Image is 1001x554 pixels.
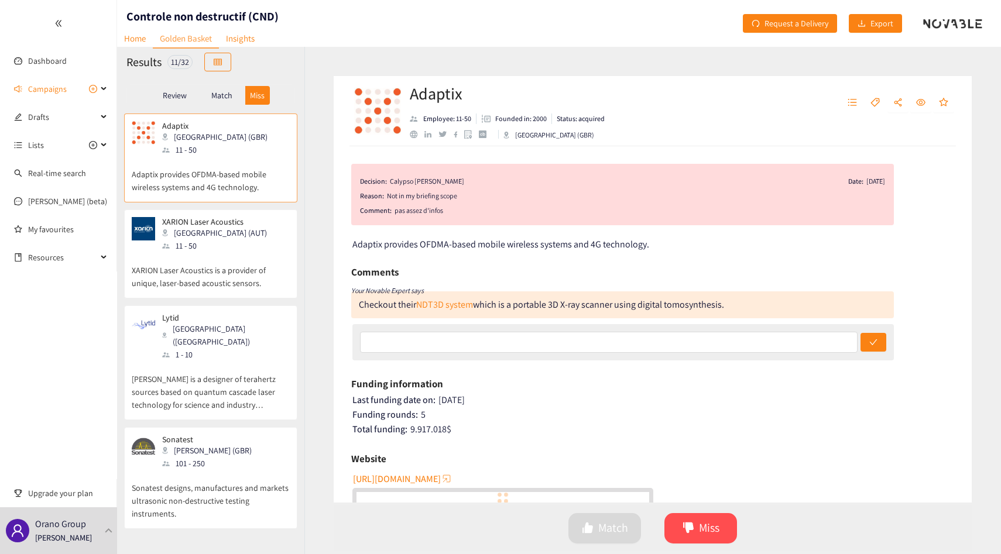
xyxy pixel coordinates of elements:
span: Resources [28,246,97,269]
button: likeMatch [568,513,641,543]
a: twitter [438,131,453,137]
button: [URL][DOMAIN_NAME] [353,469,452,488]
div: 11 - 50 [162,239,274,252]
p: Miss [250,91,265,100]
div: 5 [352,409,955,421]
span: Lists [28,133,44,157]
div: 9.917.018 $ [352,424,955,435]
span: tag [870,98,880,108]
p: Orano Group [35,517,86,531]
a: Dashboard [28,56,67,66]
p: Founded in: 2000 [495,113,547,124]
a: linkedin [424,131,438,138]
a: website [410,130,424,138]
button: share-alt [887,94,909,112]
span: check [869,338,877,347]
div: [GEOGRAPHIC_DATA] (GBR) [503,130,594,140]
p: Review [163,91,187,100]
div: [DATE] [866,176,885,187]
span: plus-circle [89,85,97,93]
h6: Comments [351,263,399,281]
span: edit [14,113,22,121]
a: Home [117,29,153,47]
a: [PERSON_NAME] (beta) [28,196,107,207]
button: star [933,94,954,112]
span: Date: [848,176,863,187]
span: Decision: [360,176,387,187]
a: Golden Basket [153,29,219,49]
h6: Website [351,450,386,467]
span: Funding rounds: [352,408,418,421]
span: Campaigns [28,77,67,101]
span: Miss [699,519,719,537]
a: website [356,492,649,504]
span: Total funding: [352,423,407,435]
span: download [858,19,866,29]
span: Upgrade your plan [28,481,108,505]
button: eye [910,94,931,112]
a: Insights [219,29,262,47]
a: My favourites [28,218,108,241]
p: Adaptix provides OFDMA-based mobile wireless systems and 4G technology. [132,156,290,194]
span: [URL][DOMAIN_NAME] [353,472,441,486]
iframe: Chat Widget [942,498,1001,554]
span: Last funding date on: [352,394,436,406]
li: Employees [410,113,476,124]
a: facebook [454,131,465,137]
i: Your Novable Expert says [351,286,424,295]
p: [PERSON_NAME] is a designer of terahertz sources based on quantum cascade laser technology for sc... [132,361,290,411]
span: table [214,58,222,67]
span: redo [752,19,760,29]
div: Not in my briefing scope [387,190,885,202]
span: Match [598,519,628,537]
button: redoRequest a Delivery [743,14,837,33]
img: Company Logo [354,88,401,135]
img: Snapshot of the company's website [132,435,155,458]
button: unordered-list [842,94,863,112]
span: double-left [54,19,63,27]
span: Export [870,17,893,30]
div: [DATE] [352,394,955,406]
a: crunchbase [479,130,493,138]
a: NDT3D system [416,298,473,311]
span: trophy [14,489,22,497]
div: 1 - 10 [162,348,289,361]
p: Sonatest designs, manufactures and markets ultrasonic non-destructive testing instruments. [132,470,290,520]
p: Adaptix [162,121,268,130]
div: [GEOGRAPHIC_DATA] (GBR) [162,130,275,143]
p: [PERSON_NAME] [35,531,92,544]
h2: Results [126,54,162,70]
div: [PERSON_NAME] (GBR) [162,444,259,457]
div: 101 - 250 [162,457,259,470]
h1: Controle non destructif (CND) [126,8,279,25]
p: Sonatest [162,435,252,444]
span: unordered-list [848,98,857,108]
p: Lytid [162,313,282,322]
div: Calypso [PERSON_NAME] [390,176,464,187]
p: Employee: 11-50 [423,113,471,124]
span: dislike [683,522,694,535]
div: 11 / 32 [167,55,193,69]
span: eye [916,98,925,108]
li: Status [552,113,605,124]
div: [GEOGRAPHIC_DATA] ([GEOGRAPHIC_DATA]) [162,322,289,348]
div: Widget de chat [942,498,1001,554]
span: user [11,524,25,538]
span: plus-circle [89,141,97,149]
span: share-alt [893,98,903,108]
span: Reason: [360,190,384,202]
a: google maps [464,130,479,139]
button: downloadExport [849,14,902,33]
img: Snapshot of the company's website [132,217,155,240]
p: XARION Laser Acoustics is a provider of unique, laser-based acoustic sensors. [132,252,290,290]
button: dislikeMiss [664,513,737,543]
span: book [14,253,22,261]
span: like [582,522,594,535]
li: Founded in year [476,113,552,124]
h2: Adaptix [410,82,605,105]
img: Snapshot of the company's website [132,121,155,144]
p: Status: acquired [557,113,605,124]
img: Snapshot of the company's website [132,313,155,336]
div: [GEOGRAPHIC_DATA] (AUT) [162,226,274,239]
span: sound [14,85,22,93]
